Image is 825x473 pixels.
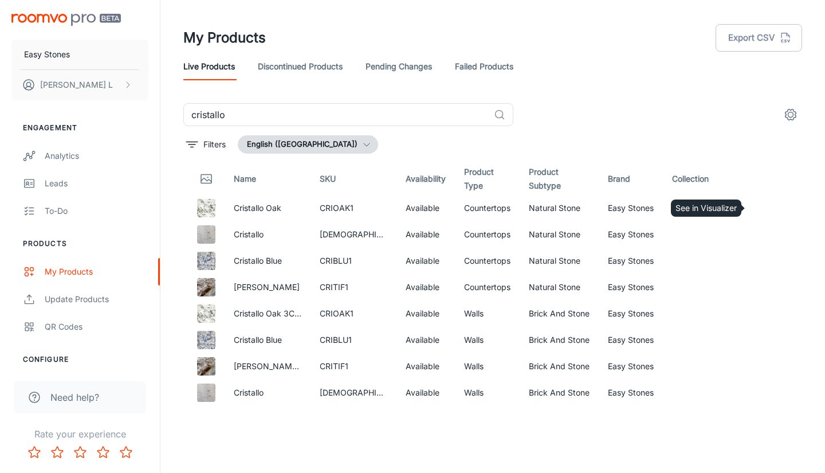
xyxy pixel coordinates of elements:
p: Easy Stones [24,48,70,61]
td: Easy Stones [599,300,663,327]
td: Walls [455,300,520,327]
a: Cristallo [234,229,264,239]
td: Easy Stones [599,274,663,300]
td: [DEMOGRAPHIC_DATA] [311,221,396,248]
a: Cristallo Oak 3CM [234,308,302,318]
a: Cristallo Blue [234,256,282,265]
input: Search [183,103,489,126]
button: [PERSON_NAME] L [11,70,148,100]
td: CRIOAK1 [311,195,396,221]
a: Cristallo [234,388,264,397]
td: CRIBLU1 [311,327,396,353]
td: Available [396,221,455,248]
td: Walls [455,327,520,353]
p: [PERSON_NAME] L [40,79,113,91]
a: Live Products [183,53,235,80]
td: Brick And Stone [520,353,599,380]
div: Update Products [45,293,148,306]
td: Available [396,300,455,327]
td: Easy Stones [599,195,663,221]
p: Rate your experience [9,427,151,441]
th: Product Subtype [520,163,599,195]
td: Natural Stone [520,248,599,274]
td: Countertops [455,274,520,300]
div: My Products [45,265,148,278]
th: Collection [663,163,722,195]
button: Rate 4 star [92,441,115,464]
td: Easy Stones [599,221,663,248]
button: filter [183,135,229,154]
img: Roomvo PRO Beta [11,14,121,26]
a: [PERSON_NAME] 3CM [234,361,320,371]
p: Filters [203,138,226,151]
td: Easy Stones [599,353,663,380]
div: QR Codes [45,320,148,333]
button: Export CSV [716,24,802,52]
a: Discontinued Products [258,53,343,80]
button: Rate 1 star [23,441,46,464]
td: Available [396,327,455,353]
td: CRIOAK1 [311,300,396,327]
td: Available [396,380,455,406]
td: CRITIF1 [311,353,396,380]
div: To-do [45,205,148,217]
th: Availability [396,163,455,195]
button: Easy Stones [11,40,148,69]
th: Product Type [455,163,520,195]
td: Available [396,195,455,221]
button: English ([GEOGRAPHIC_DATA]) [238,135,378,154]
button: settings [779,103,802,126]
td: Countertops [455,195,520,221]
div: Leads [45,177,148,190]
td: Available [396,248,455,274]
td: Brick And Stone [520,300,599,327]
div: Analytics [45,150,148,162]
td: Natural Stone [520,195,599,221]
td: Walls [455,353,520,380]
th: Brand [599,163,663,195]
td: [DEMOGRAPHIC_DATA] [311,380,396,406]
td: Countertops [455,221,520,248]
td: Available [396,274,455,300]
td: Natural Stone [520,274,599,300]
th: Name [225,163,311,195]
th: SKU [311,163,396,195]
td: Brick And Stone [520,327,599,353]
td: Brick And Stone [520,380,599,406]
td: Walls [455,380,520,406]
button: Rate 2 star [46,441,69,464]
h1: My Products [183,28,266,48]
td: Available [396,353,455,380]
td: Easy Stones [599,380,663,406]
td: CRIBLU1 [311,248,396,274]
td: Natural Stone [520,221,599,248]
td: Countertops [455,248,520,274]
a: Failed Products [455,53,513,80]
button: Rate 3 star [69,441,92,464]
a: Pending Changes [366,53,432,80]
a: Cristallo Oak [234,203,281,213]
svg: Thumbnail [199,172,213,186]
td: Easy Stones [599,248,663,274]
td: Easy Stones [599,327,663,353]
button: Rate 5 star [115,441,137,464]
span: Need help? [50,390,99,404]
a: Cristallo Blue [234,335,282,345]
td: CRITIF1 [311,274,396,300]
a: [PERSON_NAME] [234,282,300,292]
